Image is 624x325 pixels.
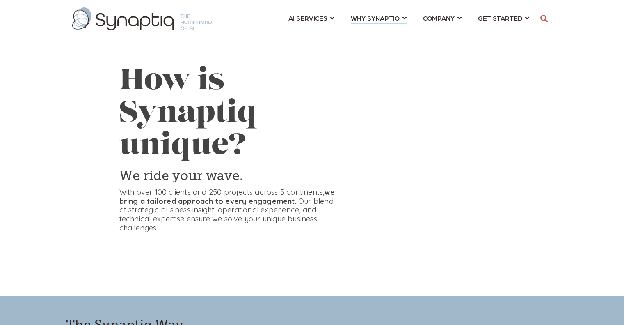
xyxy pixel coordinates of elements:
[72,7,212,30] img: synaptiq logo-1
[478,10,529,25] a: GET STARTED
[288,10,334,25] a: AI SERVICES
[351,10,407,25] a: WHY SYNAPTIQ
[288,12,327,23] span: AI SERVICES
[213,247,320,268] iframe: Embedded CTA
[423,12,455,23] span: COMPANY
[119,187,335,206] strong: we bring a tailored approach to every engagement
[423,10,462,25] a: COMPANY
[119,188,339,232] p: With over 100 clients and 250 projects across 5 continents, . Our blend of strategic business ins...
[351,12,400,23] span: WHY SYNAPTIQ
[478,12,522,23] span: GET STARTED
[119,167,339,184] h3: We ride your wave.
[280,4,537,34] nav: menu
[119,66,339,164] h1: How is Synaptiq unique?
[119,247,206,268] iframe: Embedded CTA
